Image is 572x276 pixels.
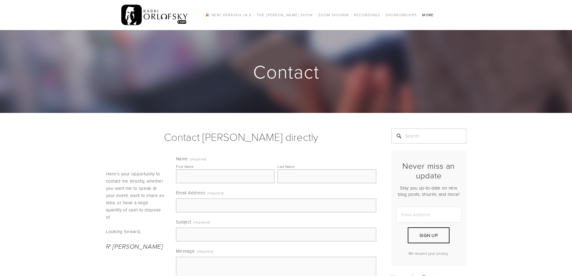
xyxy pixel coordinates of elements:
h2: Never miss an update [396,161,461,180]
span: Email Address [176,190,205,196]
a: Sponsorships [384,11,419,19]
h1: Contact [106,62,467,81]
span: Message [176,248,195,254]
span: / [382,12,384,17]
a: 🎉 NEW! Parasha in 5 [203,11,253,19]
p: Looking forward, [106,228,166,235]
span: / [419,12,420,17]
p: Stay you up-to-date on new blog posts, shiurim, and more! [396,185,461,197]
span: / [315,12,316,17]
h1: Contact [PERSON_NAME] directly [106,129,376,145]
em: R' [PERSON_NAME] [106,243,163,250]
div: First Name [176,164,194,169]
input: Search [391,129,466,144]
img: RabbiOrlofsky.com [121,3,188,27]
a: Zoom Shiurim [316,11,351,19]
span: (required) [193,218,210,226]
span: (required) [207,189,224,197]
span: Sign Up [419,232,438,238]
a: The [PERSON_NAME] Show [255,11,315,19]
span: / [351,12,352,17]
a: More [420,11,436,19]
input: Email Address [396,207,461,223]
span: Name [176,156,188,162]
button: Sign Up [408,227,449,243]
span: (required) [190,157,206,161]
div: Last Name [277,164,295,169]
a: Recordings [352,11,382,19]
span: Subject [176,219,191,225]
span: (required) [197,247,213,256]
p: We respect your privacy. [396,251,461,256]
p: Here's your opportunity to contact me directly, whether you want me to speak at your event, want ... [106,170,166,221]
span: / [253,12,255,17]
